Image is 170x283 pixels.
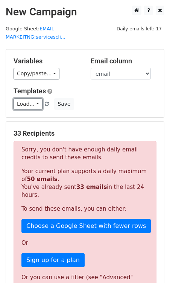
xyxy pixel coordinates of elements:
h5: 33 Recipients [14,129,156,138]
p: Sorry, you don't have enough daily email credits to send these emails. [21,146,149,162]
h2: New Campaign [6,6,164,18]
strong: 50 emails [27,176,57,183]
h5: Variables [14,57,79,65]
a: Choose a Google Sheet with fewer rows [21,219,151,233]
a: Templates [14,87,46,95]
p: Your current plan supports a daily maximum of . You've already sent in the last 24 hours. [21,168,149,199]
iframe: Chat Widget [132,247,170,283]
p: Or [21,239,149,247]
button: Save [54,98,74,110]
h5: Email column [91,57,156,65]
a: Sign up for a plan [21,253,85,267]
a: Daily emails left: 17 [114,26,164,31]
strong: 33 emails [76,184,107,190]
span: Daily emails left: 17 [114,25,164,33]
small: Google Sheet: [6,26,65,40]
p: To send these emails, you can either: [21,205,149,213]
a: Load... [14,98,42,110]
